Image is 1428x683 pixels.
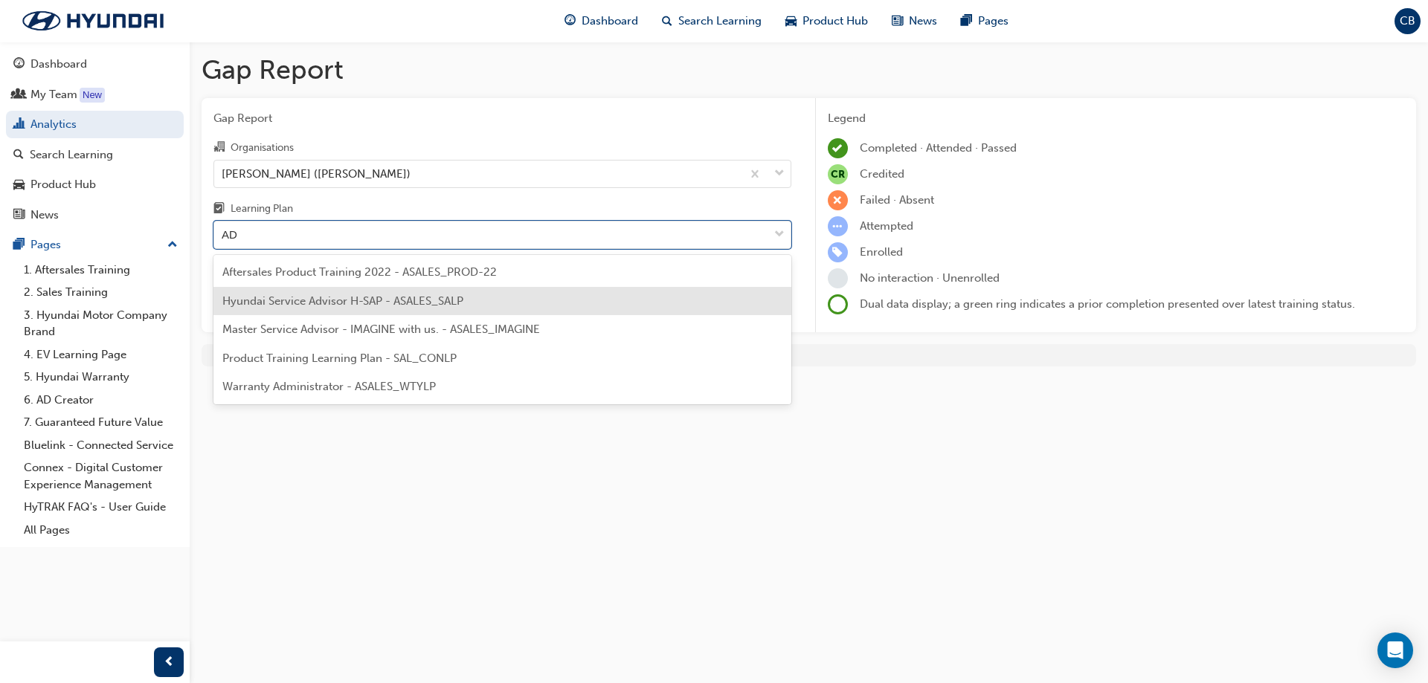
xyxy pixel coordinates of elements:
span: Gap Report [213,110,791,127]
a: My Team [6,81,184,109]
span: Attempted [860,219,913,233]
a: 3. Hyundai Motor Company Brand [18,304,184,343]
span: news-icon [892,12,903,30]
span: people-icon [13,88,25,102]
span: No interaction · Unenrolled [860,271,1000,285]
a: 4. EV Learning Page [18,343,184,366]
span: Enrolled [860,245,903,259]
span: Completed · Attended · Passed [860,141,1017,155]
a: Connex - Digital Customer Experience Management [18,456,184,496]
span: learningRecordVerb_ATTEMPT-icon [828,216,848,236]
a: Search Learning [6,141,184,169]
span: car-icon [785,12,797,30]
a: news-iconNews [880,6,949,36]
h1: Gap Report [202,54,1416,86]
span: Warranty Administrator - ASALES_WTYLP [222,380,436,393]
span: up-icon [167,236,178,255]
div: Legend [828,110,1405,127]
span: learningRecordVerb_COMPLETE-icon [828,138,848,158]
a: 1. Aftersales Training [18,259,184,282]
span: Search Learning [678,13,762,30]
span: null-icon [828,164,848,184]
div: My Team [30,86,77,103]
span: News [909,13,937,30]
a: News [6,201,184,229]
button: Pages [6,231,184,259]
span: Dual data display; a green ring indicates a prior completion presented over latest training status. [860,297,1355,311]
span: chart-icon [13,118,25,132]
a: All Pages [18,519,184,542]
span: learningplan-icon [213,203,225,216]
div: Pages [30,236,61,253]
span: Pages [978,13,1009,30]
input: Learning Plan [222,228,239,241]
span: down-icon [774,164,785,184]
span: pages-icon [13,239,25,252]
span: news-icon [13,209,25,222]
a: car-iconProduct Hub [773,6,880,36]
a: 5. Hyundai Warranty [18,366,184,389]
span: Aftersales Product Training 2022 - ASALES_PROD-22 [222,265,497,279]
div: Organisations [231,140,294,155]
a: HyTRAK FAQ's - User Guide [18,496,184,519]
span: down-icon [774,225,785,245]
span: organisation-icon [213,141,225,155]
span: pages-icon [961,12,972,30]
span: Credited [860,167,904,181]
a: search-iconSearch Learning [650,6,773,36]
a: Bluelink - Connected Service [18,434,184,457]
a: 2. Sales Training [18,281,184,304]
a: Product Hub [6,171,184,198]
a: 7. Guaranteed Future Value [18,411,184,434]
span: prev-icon [164,653,175,672]
span: Dashboard [582,13,638,30]
a: Analytics [6,111,184,138]
div: Dashboard [30,56,87,73]
div: Learning Plan [231,201,293,216]
span: search-icon [662,12,672,30]
span: Product Training Learning Plan - SAL_CONLP [222,352,457,365]
span: car-icon [13,178,25,192]
button: CB [1395,8,1421,34]
span: Failed · Absent [860,193,934,207]
span: CB [1400,13,1415,30]
div: Tooltip anchor [80,88,105,103]
img: Trak [7,5,178,36]
a: pages-iconPages [949,6,1020,36]
a: 6. AD Creator [18,389,184,412]
span: learningRecordVerb_FAIL-icon [828,190,848,210]
span: learningRecordVerb_NONE-icon [828,268,848,288]
span: guage-icon [565,12,576,30]
div: Open Intercom Messenger [1377,632,1413,668]
span: Master Service Advisor - IMAGINE with us. - ASALES_IMAGINE [222,323,540,336]
span: guage-icon [13,58,25,71]
span: learningRecordVerb_ENROLL-icon [828,242,848,262]
span: Hyundai Service Advisor H-SAP - ASALES_SALP [222,294,463,308]
a: Dashboard [6,51,184,78]
button: DashboardMy TeamAnalyticsSearch LearningProduct HubNews [6,48,184,231]
div: Product Hub [30,176,96,193]
a: guage-iconDashboard [553,6,650,36]
span: Product Hub [803,13,868,30]
span: search-icon [13,149,24,162]
div: News [30,207,59,224]
div: Search Learning [30,146,113,164]
div: [PERSON_NAME] ([PERSON_NAME]) [222,165,411,182]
